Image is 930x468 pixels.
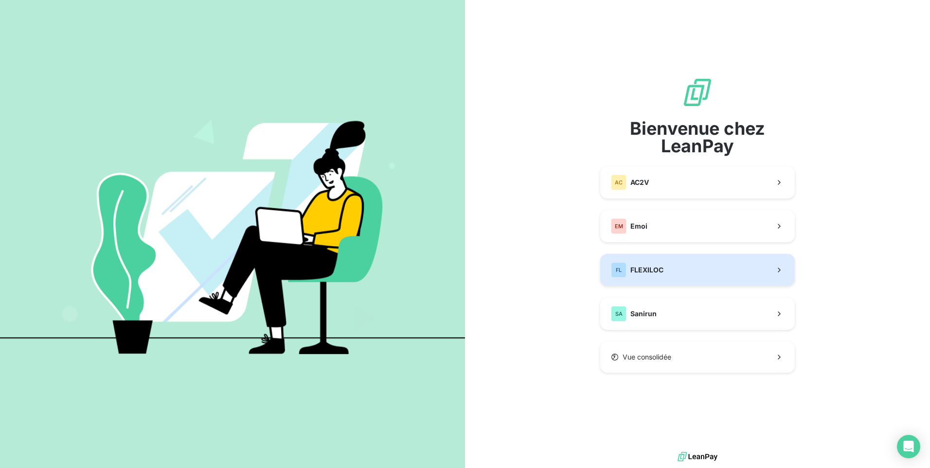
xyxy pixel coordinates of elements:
span: Emoi [630,221,647,231]
span: Sanirun [630,309,657,319]
button: Vue consolidée [600,342,795,373]
span: FLEXILOC [630,265,663,275]
button: FLFLEXILOC [600,254,795,286]
div: SA [611,306,626,322]
button: ACAC2V [600,166,795,198]
button: SASanirun [600,298,795,330]
span: Vue consolidée [623,352,671,362]
div: EM [611,218,626,234]
button: EMEmoi [600,210,795,242]
span: AC2V [630,178,649,187]
div: AC [611,175,626,190]
div: FL [611,262,626,278]
img: logo [678,450,717,464]
span: Bienvenue chez LeanPay [600,120,795,155]
img: logo sigle [682,77,713,108]
div: Open Intercom Messenger [897,435,920,458]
